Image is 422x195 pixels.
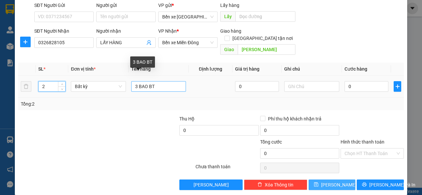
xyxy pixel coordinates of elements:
[34,2,94,9] div: SĐT Người Gửi
[244,179,307,190] button: deleteXóa Thông tin
[194,181,229,188] span: [PERSON_NAME]
[21,81,31,92] button: delete
[260,139,282,145] span: Tổng cước
[220,11,235,22] span: Lấy
[75,81,122,91] span: Bất kỳ
[146,40,152,45] span: user-add
[158,2,218,9] div: VP gửi
[265,181,293,188] span: Xóa Thông tin
[265,115,324,122] span: Phí thu hộ khách nhận trả
[58,86,65,91] span: Decrease Value
[220,3,239,8] span: Lấy hàng
[321,181,356,188] span: [PERSON_NAME]
[341,139,384,145] label: Hình thức thanh toán
[20,39,30,45] span: plus
[130,56,155,68] div: 3 BAO BT
[199,66,222,72] span: Định lượng
[220,28,241,34] span: Giao hàng
[60,87,64,91] span: down
[314,182,318,187] span: save
[284,81,339,92] input: Ghi Chú
[96,2,156,9] div: Người gửi
[257,182,262,187] span: delete
[309,179,356,190] button: save[PERSON_NAME]
[195,163,259,175] div: Chưa thanh toán
[238,44,295,55] input: Dọc đường
[235,11,295,22] input: Dọc đường
[20,37,31,47] button: plus
[235,81,279,92] input: 0
[179,179,243,190] button: [PERSON_NAME]
[394,84,401,89] span: plus
[235,66,259,72] span: Giá trị hàng
[162,38,214,48] span: Bến xe Miền Đông
[362,182,367,187] span: printer
[131,81,186,92] input: VD: Bàn, Ghế
[162,12,214,22] span: Bến xe Quảng Ngãi
[58,81,65,86] span: Increase Value
[369,181,415,188] span: [PERSON_NAME] và In
[282,63,342,76] th: Ghi chú
[179,116,195,121] span: Thu Hộ
[394,81,401,92] button: plus
[34,27,94,35] div: SĐT Người Nhận
[71,66,96,72] span: Đơn vị tính
[158,28,177,34] span: VP Nhận
[60,82,64,86] span: up
[357,179,404,190] button: printer[PERSON_NAME] và In
[38,66,44,72] span: SL
[220,44,238,55] span: Giao
[96,27,156,35] div: Người nhận
[21,100,164,108] div: Tổng: 2
[345,66,367,72] span: Cước hàng
[230,35,295,42] span: [GEOGRAPHIC_DATA] tận nơi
